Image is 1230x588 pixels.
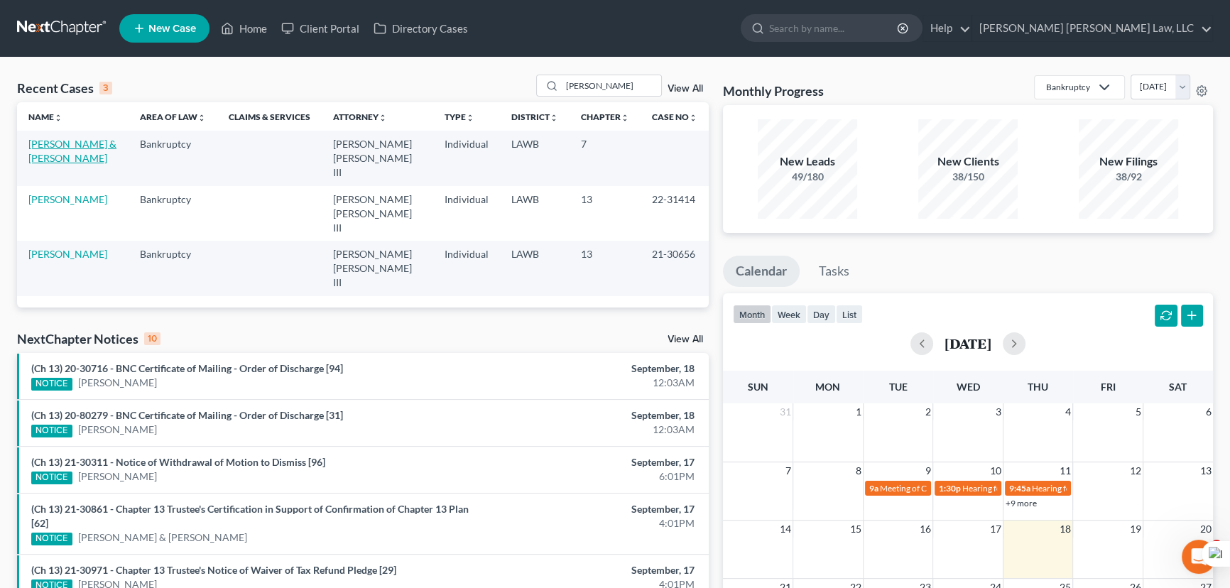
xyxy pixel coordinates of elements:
[1204,403,1213,420] span: 6
[78,376,157,390] a: [PERSON_NAME]
[570,186,641,241] td: 13
[641,241,709,295] td: 21-30656
[1046,81,1090,93] div: Bankruptcy
[483,455,695,469] div: September, 17
[483,408,695,423] div: September, 18
[500,131,570,185] td: LAWB
[923,16,971,41] a: Help
[433,186,500,241] td: Individual
[723,256,800,287] a: Calendar
[483,563,695,577] div: September, 17
[1182,540,1216,574] iframe: Intercom live chat
[748,381,768,393] span: Sun
[148,23,196,34] span: New Case
[140,111,206,122] a: Area of Lawunfold_more
[621,114,629,122] i: unfold_more
[54,114,62,122] i: unfold_more
[641,186,709,241] td: 22-31414
[723,82,824,99] h3: Monthly Progress
[483,502,695,516] div: September, 17
[668,334,703,344] a: View All
[197,114,206,122] i: unfold_more
[1199,462,1213,479] span: 13
[31,533,72,545] div: NOTICE
[445,111,474,122] a: Typeunfold_more
[581,111,629,122] a: Chapterunfold_more
[918,521,932,538] span: 16
[570,241,641,295] td: 13
[989,462,1003,479] span: 10
[869,483,878,494] span: 9a
[854,403,863,420] span: 1
[888,381,907,393] span: Tue
[962,483,1073,494] span: Hearing for [PERSON_NAME]
[1211,540,1222,551] span: 3
[1128,462,1143,479] span: 12
[918,153,1018,170] div: New Clients
[433,241,500,295] td: Individual
[1134,403,1143,420] span: 5
[689,114,697,122] i: unfold_more
[652,111,697,122] a: Case Nounfold_more
[31,362,343,374] a: (Ch 13) 20-30716 - BNC Certificate of Mailing - Order of Discharge [94]
[562,75,661,96] input: Search by name...
[1032,483,1218,494] span: Hearing for [PERSON_NAME] & [PERSON_NAME]
[778,403,793,420] span: 31
[1079,153,1178,170] div: New Filings
[1128,521,1143,538] span: 19
[1064,403,1072,420] span: 4
[322,186,433,241] td: [PERSON_NAME] [PERSON_NAME] III
[31,503,469,529] a: (Ch 13) 21-30861 - Chapter 13 Trustee's Certification in Support of Confirmation of Chapter 13 Pl...
[1169,381,1187,393] span: Sat
[806,256,862,287] a: Tasks
[1079,170,1178,184] div: 38/92
[31,409,343,421] a: (Ch 13) 20-80279 - BNC Certificate of Mailing - Order of Discharge [31]
[217,102,322,131] th: Claims & Services
[918,170,1018,184] div: 38/150
[28,193,107,205] a: [PERSON_NAME]
[500,241,570,295] td: LAWB
[994,403,1003,420] span: 3
[31,472,72,484] div: NOTICE
[511,111,558,122] a: Districtunfold_more
[1058,521,1072,538] span: 18
[466,114,474,122] i: unfold_more
[17,330,160,347] div: NextChapter Notices
[28,248,107,260] a: [PERSON_NAME]
[483,361,695,376] div: September, 18
[31,564,396,576] a: (Ch 13) 21-30971 - Chapter 13 Trustee's Notice of Waiver of Tax Refund Pledge [29]
[78,469,157,484] a: [PERSON_NAME]
[784,462,793,479] span: 7
[924,462,932,479] span: 9
[972,16,1212,41] a: [PERSON_NAME] [PERSON_NAME] Law, LLC
[144,332,160,345] div: 10
[31,378,72,391] div: NOTICE
[214,16,274,41] a: Home
[989,521,1003,538] span: 17
[28,138,116,164] a: [PERSON_NAME] & [PERSON_NAME]
[129,186,217,241] td: Bankruptcy
[31,425,72,437] div: NOTICE
[31,456,325,468] a: (Ch 13) 21-30311 - Notice of Withdrawal of Motion to Dismiss [96]
[129,131,217,185] td: Bankruptcy
[778,521,793,538] span: 14
[274,16,366,41] a: Client Portal
[483,376,695,390] div: 12:03AM
[956,381,979,393] span: Wed
[379,114,387,122] i: unfold_more
[849,521,863,538] span: 15
[500,186,570,241] td: LAWB
[570,131,641,185] td: 7
[758,170,857,184] div: 49/180
[483,516,695,530] div: 4:01PM
[483,423,695,437] div: 12:03AM
[129,241,217,295] td: Bankruptcy
[807,305,836,324] button: day
[939,483,961,494] span: 1:30p
[1028,381,1048,393] span: Thu
[78,423,157,437] a: [PERSON_NAME]
[550,114,558,122] i: unfold_more
[1058,462,1072,479] span: 11
[78,530,247,545] a: [PERSON_NAME] & [PERSON_NAME]
[366,16,475,41] a: Directory Cases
